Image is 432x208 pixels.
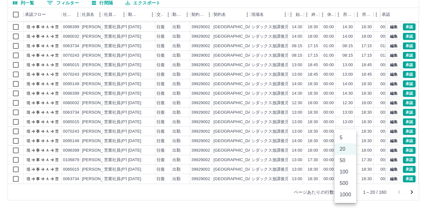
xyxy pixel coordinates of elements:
li: 100 [335,166,356,178]
li: 20 [335,143,356,155]
li: 50 [335,155,356,166]
li: 5 [335,132,356,143]
li: 1000 [335,189,356,200]
li: 500 [335,178,356,189]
